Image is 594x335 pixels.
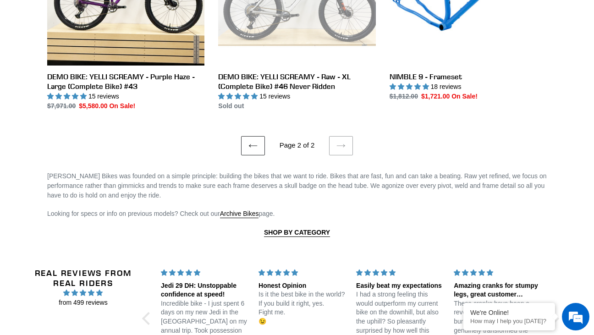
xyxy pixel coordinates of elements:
[470,318,548,324] p: How may I help you today?
[356,268,443,278] div: 5 stars
[454,281,540,299] div: Amazing cranks for stumpy legs, great customer service too
[220,210,259,218] a: Archive Bikes
[264,229,330,236] strong: SHOP BY CATEGORY
[470,309,548,316] div: We're Online!
[356,281,443,291] div: Easily beat my expectations
[47,210,275,218] span: Looking for specs or info on previous models? Check out our page.
[267,140,327,151] li: Page 2 of 2
[30,288,137,298] span: 4.96 stars
[161,281,247,299] div: Jedi 29 DH: Unstoppable confidence at speed!
[161,268,247,278] div: 5 stars
[454,268,540,278] div: 5 stars
[264,229,330,237] a: SHOP BY CATEGORY
[47,171,547,200] p: [PERSON_NAME] Bikes was founded on a simple principle: building the bikes that we want to ride. B...
[30,268,137,288] h2: Real Reviews from Real Riders
[258,290,345,326] p: Is it the best bike in the world? If you build it right, yes. Fight me. 😉
[30,298,137,308] span: from 499 reviews
[258,268,345,278] div: 5 stars
[258,281,345,291] div: Honest Opinion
